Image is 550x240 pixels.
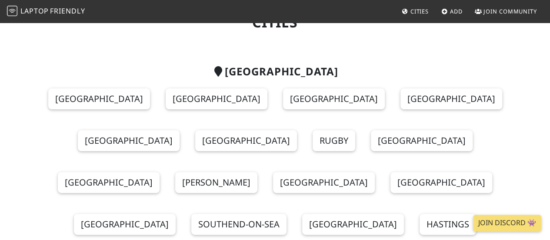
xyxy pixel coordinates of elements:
[420,214,476,235] a: Hastings
[371,130,473,151] a: [GEOGRAPHIC_DATA]
[166,88,267,109] a: [GEOGRAPHIC_DATA]
[400,88,502,109] a: [GEOGRAPHIC_DATA]
[473,215,541,231] a: Join Discord 👾
[390,172,492,193] a: [GEOGRAPHIC_DATA]
[450,7,463,15] span: Add
[471,3,540,19] a: Join Community
[48,88,150,109] a: [GEOGRAPHIC_DATA]
[191,214,287,235] a: Southend-on-Sea
[302,214,404,235] a: [GEOGRAPHIC_DATA]
[20,6,49,16] span: Laptop
[438,3,466,19] a: Add
[273,172,375,193] a: [GEOGRAPHIC_DATA]
[410,7,429,15] span: Cities
[398,3,432,19] a: Cities
[74,214,176,235] a: [GEOGRAPHIC_DATA]
[283,88,385,109] a: [GEOGRAPHIC_DATA]
[33,65,518,78] h2: [GEOGRAPHIC_DATA]
[7,6,17,16] img: LaptopFriendly
[313,130,355,151] a: Rugby
[33,14,518,30] h1: Cities
[483,7,537,15] span: Join Community
[58,172,160,193] a: [GEOGRAPHIC_DATA]
[7,4,85,19] a: LaptopFriendly LaptopFriendly
[78,130,180,151] a: [GEOGRAPHIC_DATA]
[175,172,257,193] a: [PERSON_NAME]
[195,130,297,151] a: [GEOGRAPHIC_DATA]
[50,6,85,16] span: Friendly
